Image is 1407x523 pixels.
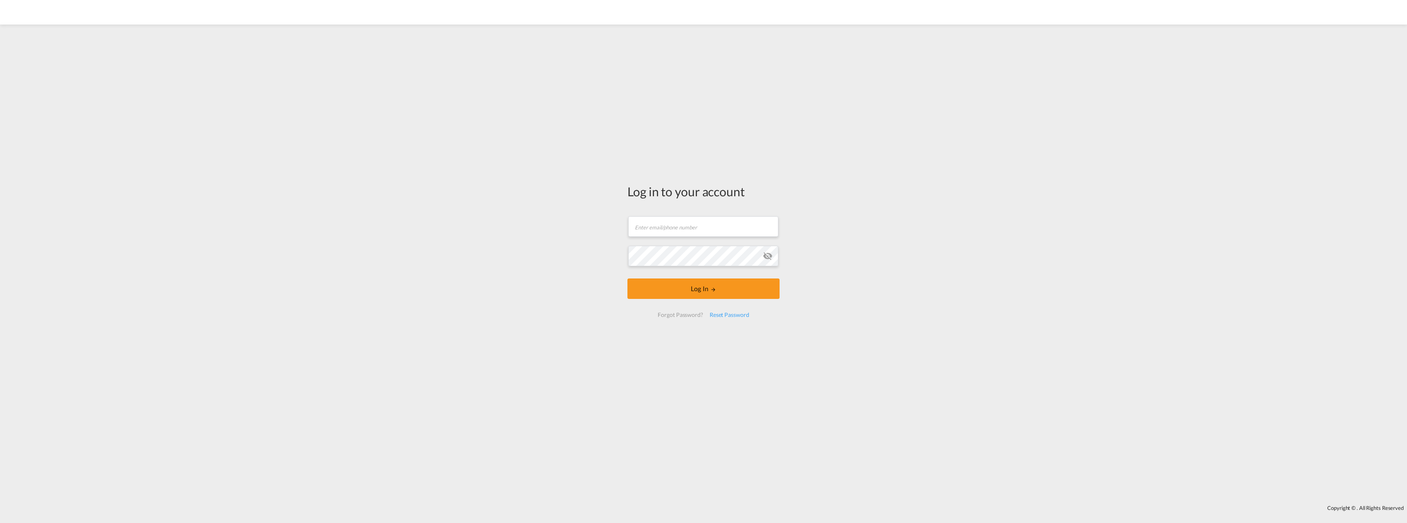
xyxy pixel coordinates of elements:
[627,183,780,200] div: Log in to your account
[627,278,780,299] button: LOGIN
[706,308,753,322] div: Reset Password
[654,308,706,322] div: Forgot Password?
[628,216,778,237] input: Enter email/phone number
[763,251,773,261] md-icon: icon-eye-off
